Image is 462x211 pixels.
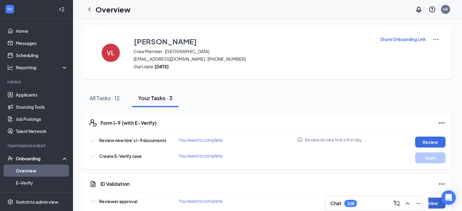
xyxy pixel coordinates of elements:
h1: Overview [96,4,130,15]
span: You need to complete [179,137,223,143]
div: HK [443,7,448,12]
h3: Chat [330,200,341,207]
a: Onboarding Documents [16,189,68,201]
span: Crew Member · [GEOGRAPHIC_DATA] [134,48,372,54]
span: You need to complete [179,153,223,158]
svg: Ellipses [438,180,446,188]
span: Create E-Verify case [99,153,142,159]
svg: ComposeMessage [393,200,400,207]
svg: Settings [7,199,13,205]
button: Review [415,198,446,209]
span: Start date: [134,63,372,70]
div: Reporting [16,64,68,70]
div: Onboarding [16,155,63,162]
svg: Analysis [7,64,13,70]
svg: ChevronUp [404,200,411,207]
span: You need to complete [179,198,223,204]
h3: [PERSON_NAME] [134,36,197,46]
button: ChevronUp [403,199,412,208]
button: VL [96,36,126,70]
svg: WorkstreamLogo [7,6,13,12]
button: Start [415,152,446,163]
div: 108 [347,201,354,206]
a: Messages [16,37,68,49]
svg: ChevronLeft [86,6,93,13]
svg: FormI9EVerifyIcon [89,119,97,127]
h5: Form I-9 (with E-Verify) [100,120,157,126]
a: Overview [16,165,68,177]
a: Job Postings [16,113,68,125]
svg: QuestionInfo [429,6,436,13]
button: Share Onboarding Link [380,36,426,43]
button: ComposeMessage [392,199,401,208]
svg: Ellipses [438,119,446,127]
div: Your Tasks · 3 [138,94,172,102]
h5: ID Validation [100,181,130,187]
a: Home [16,25,68,37]
span: Review new hire’s I-9 documents [99,138,166,143]
div: Switch to admin view [16,199,58,205]
p: Share Onboarding Link [380,36,426,42]
div: Team Management [7,143,67,148]
a: Applicants [16,89,68,101]
img: More Actions [432,36,439,43]
svg: Checkmark [89,152,97,160]
a: Sourcing Tools [16,101,68,113]
button: Minimize [414,199,423,208]
svg: CustomFormIcon [89,180,97,188]
h4: VL [107,51,115,55]
button: Review [415,137,446,148]
a: Scheduling [16,49,68,61]
svg: UserCheck [7,155,13,162]
span: Review on new hire's first day [305,137,362,143]
div: Hiring [7,80,67,85]
a: E-Verify [16,177,68,189]
svg: Notifications [415,6,422,13]
svg: Minimize [415,200,422,207]
span: [EMAIL_ADDRESS][DOMAIN_NAME] · [PHONE_NUMBER] [134,56,372,62]
span: Reviewer approval [99,199,137,204]
div: Open Intercom Messenger [441,190,456,205]
a: Talent Network [16,125,68,137]
svg: Checkmark [89,198,97,205]
div: All Tasks · 12 [89,94,120,102]
svg: Collapse [59,6,65,12]
svg: Info [297,137,303,142]
button: [PERSON_NAME] [134,36,372,47]
svg: Checkmark [89,137,97,144]
strong: [DATE] [155,64,169,69]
